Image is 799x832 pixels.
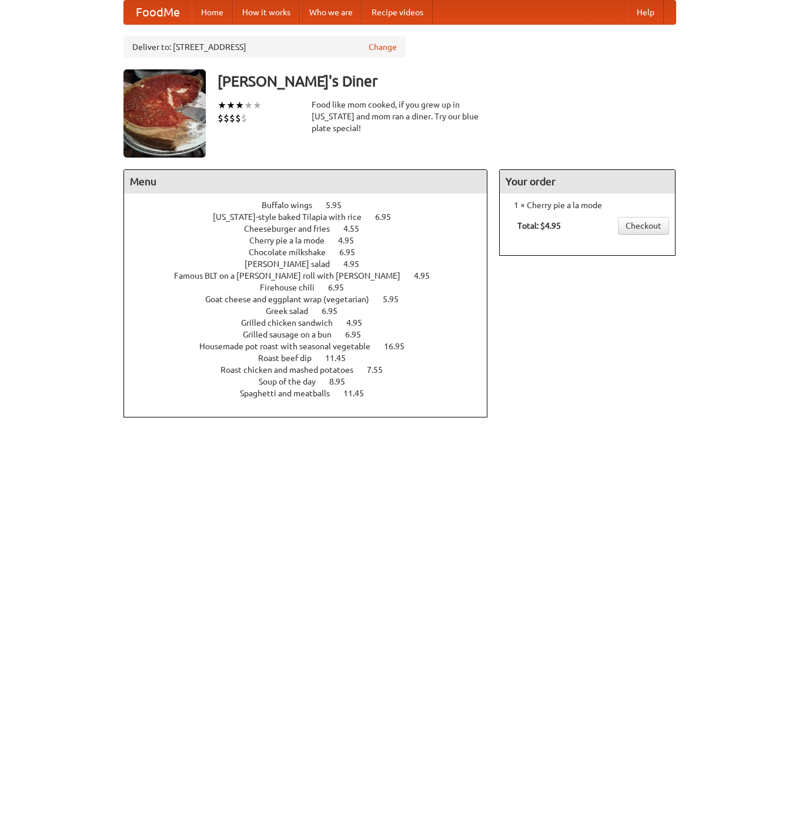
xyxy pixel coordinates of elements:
[618,217,669,235] a: Checkout
[258,353,367,363] a: Roast beef dip 11.45
[245,259,342,269] span: [PERSON_NAME] salad
[235,99,244,112] li: ★
[343,259,371,269] span: 4.95
[517,221,561,230] b: Total: $4.95
[258,353,323,363] span: Roast beef dip
[345,330,373,339] span: 6.95
[259,377,367,386] a: Soup of the day 8.95
[205,295,420,304] a: Goat cheese and eggplant wrap (vegetarian) 5.95
[174,271,452,280] a: Famous BLT on a [PERSON_NAME] roll with [PERSON_NAME] 4.95
[124,1,192,24] a: FoodMe
[414,271,442,280] span: 4.95
[199,342,426,351] a: Housemade pot roast with seasonal vegetable 16.95
[383,295,410,304] span: 5.95
[244,224,342,233] span: Cheeseburger and fries
[218,112,223,125] li: $
[192,1,233,24] a: Home
[243,330,343,339] span: Grilled sausage on a bun
[213,212,373,222] span: [US_STATE]-style baked Tilapia with rice
[259,377,327,386] span: Soup of the day
[240,389,386,398] a: Spaghetti and meatballs 11.45
[223,112,229,125] li: $
[199,342,382,351] span: Housemade pot roast with seasonal vegetable
[249,236,376,245] a: Cherry pie a la mode 4.95
[253,99,262,112] li: ★
[241,112,247,125] li: $
[123,36,406,58] div: Deliver to: [STREET_ADDRESS]
[226,99,235,112] li: ★
[235,112,241,125] li: $
[300,1,362,24] a: Who we are
[243,330,383,339] a: Grilled sausage on a bun 6.95
[124,170,487,193] h4: Menu
[343,224,371,233] span: 4.55
[213,212,413,222] a: [US_STATE]-style baked Tilapia with rice 6.95
[346,318,374,328] span: 4.95
[312,99,488,134] div: Food like mom cooked, if you grew up in [US_STATE] and mom ran a diner. Try our blue plate special!
[249,248,377,257] a: Chocolate milkshake 6.95
[260,283,326,292] span: Firehouse chili
[241,318,345,328] span: Grilled chicken sandwich
[362,1,433,24] a: Recipe videos
[244,99,253,112] li: ★
[322,306,349,316] span: 6.95
[205,295,381,304] span: Goat cheese and eggplant wrap (vegetarian)
[384,342,416,351] span: 16.95
[343,389,376,398] span: 11.45
[123,69,206,158] img: angular.jpg
[218,99,226,112] li: ★
[249,248,337,257] span: Chocolate milkshake
[262,201,363,210] a: Buffalo wings 5.95
[244,224,381,233] a: Cheeseburger and fries 4.55
[233,1,300,24] a: How it works
[375,212,403,222] span: 6.95
[266,306,320,316] span: Greek salad
[249,236,336,245] span: Cherry pie a la mode
[328,283,356,292] span: 6.95
[367,365,395,375] span: 7.55
[220,365,365,375] span: Roast chicken and mashed potatoes
[329,377,357,386] span: 8.95
[245,259,381,269] a: [PERSON_NAME] salad 4.95
[627,1,664,24] a: Help
[262,201,324,210] span: Buffalo wings
[174,271,412,280] span: Famous BLT on a [PERSON_NAME] roll with [PERSON_NAME]
[220,365,404,375] a: Roast chicken and mashed potatoes 7.55
[506,199,669,211] li: 1 × Cherry pie a la mode
[339,248,367,257] span: 6.95
[218,69,676,93] h3: [PERSON_NAME]'s Diner
[325,353,357,363] span: 11.45
[260,283,366,292] a: Firehouse chili 6.95
[240,389,342,398] span: Spaghetti and meatballs
[326,201,353,210] span: 5.95
[500,170,675,193] h4: Your order
[241,318,384,328] a: Grilled chicken sandwich 4.95
[229,112,235,125] li: $
[338,236,366,245] span: 4.95
[369,41,397,53] a: Change
[266,306,359,316] a: Greek salad 6.95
